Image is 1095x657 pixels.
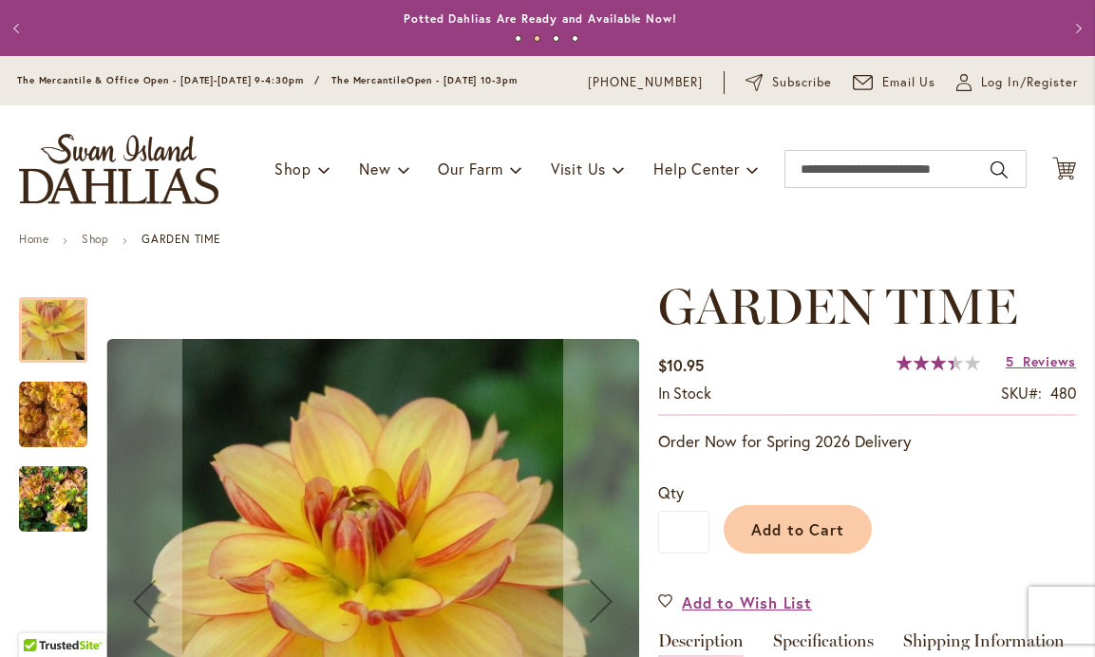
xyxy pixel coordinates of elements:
[142,232,221,246] strong: GARDEN TIME
[572,35,578,42] button: 4 of 4
[653,159,740,178] span: Help Center
[658,430,1076,453] p: Order Now for Spring 2026 Delivery
[551,159,606,178] span: Visit Us
[404,11,677,26] a: Potted Dahlias Are Ready and Available Now!
[658,355,704,375] span: $10.95
[1057,9,1095,47] button: Next
[1006,352,1076,370] a: 5 Reviews
[751,519,845,539] span: Add to Cart
[17,74,406,86] span: The Mercantile & Office Open - [DATE]-[DATE] 9-4:30pm / The Mercantile
[19,454,87,545] img: GARDEN TIME
[772,73,832,92] span: Subscribe
[406,74,518,86] span: Open - [DATE] 10-3pm
[658,482,684,502] span: Qty
[19,447,87,532] div: GARDEN TIME
[1006,352,1014,370] span: 5
[1023,352,1076,370] span: Reviews
[897,355,980,370] div: 68%
[724,505,872,554] button: Add to Cart
[1050,383,1076,404] div: 480
[553,35,559,42] button: 3 of 4
[534,35,540,42] button: 2 of 4
[882,73,936,92] span: Email Us
[588,73,703,92] a: [PHONE_NUMBER]
[853,73,936,92] a: Email Us
[746,73,832,92] a: Subscribe
[274,159,312,178] span: Shop
[515,35,521,42] button: 1 of 4
[359,159,390,178] span: New
[682,591,812,613] span: Add to Wish List
[658,591,812,613] a: Add to Wish List
[956,73,1078,92] a: Log In/Register
[19,278,106,363] div: GARDEN TIME
[1001,383,1042,403] strong: SKU
[14,590,67,643] iframe: Launch Accessibility Center
[19,232,48,246] a: Home
[19,134,218,204] a: store logo
[658,276,1018,336] span: GARDEN TIME
[19,381,87,449] img: GARDEN TIME
[19,363,106,447] div: GARDEN TIME
[658,383,711,404] div: Availability
[82,232,108,246] a: Shop
[981,73,1078,92] span: Log In/Register
[438,159,502,178] span: Our Farm
[658,383,711,403] span: In stock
